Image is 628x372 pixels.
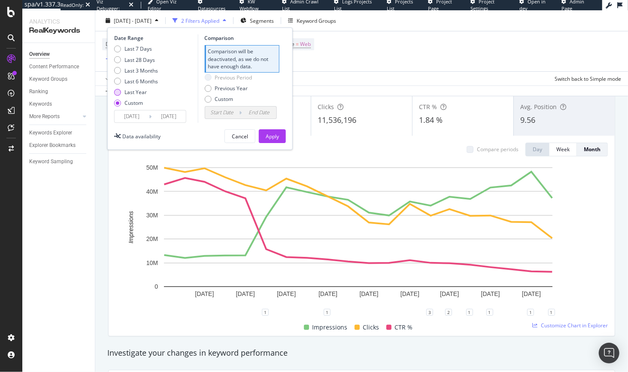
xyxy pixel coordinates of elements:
[114,34,196,42] div: Date Range
[107,348,616,359] div: Investigate your changes in keyword performance
[146,188,158,195] text: 40M
[237,14,277,27] button: Segments
[29,128,72,137] div: Keywords Explorer
[297,17,336,24] div: Keyword Groups
[532,322,608,329] a: Customize Chart in Explorer
[29,50,50,59] div: Overview
[114,99,158,107] div: Custom
[551,72,621,85] button: Switch back to Simple mode
[29,112,80,121] a: More Reports
[181,17,219,24] div: 2 Filters Applied
[363,322,379,332] span: Clicks
[419,103,437,111] span: CTR %
[541,322,608,329] span: Customize Chart in Explorer
[61,2,84,9] div: ReadOnly:
[285,14,340,27] button: Keyword Groups
[232,132,248,140] div: Cancel
[205,107,239,119] input: Start Date
[426,309,433,316] div: 3
[225,129,255,143] button: Cancel
[556,146,570,153] div: Week
[324,309,331,316] div: 1
[277,290,296,297] text: [DATE]
[114,78,158,85] div: Last 6 Months
[445,309,452,316] div: 2
[114,45,158,52] div: Last 7 Days
[124,45,152,52] div: Last 7 Days
[29,157,73,166] div: Keyword Sampling
[29,157,89,166] a: Keyword Sampling
[106,40,122,48] span: Device
[204,85,252,92] div: Previous Year
[204,74,252,81] div: Previous Period
[29,87,89,96] a: Ranking
[29,128,89,137] a: Keywords Explorer
[29,100,89,109] a: Keywords
[215,95,233,103] div: Custom
[266,132,279,140] div: Apply
[262,309,269,316] div: 1
[577,143,608,156] button: Month
[522,290,541,297] text: [DATE]
[360,290,379,297] text: [DATE]
[204,34,279,42] div: Comparison
[115,110,149,122] input: Start Date
[527,309,534,316] div: 1
[102,54,137,64] button: Add Filter
[124,56,155,63] div: Last 28 Days
[466,309,473,316] div: 1
[599,343,619,363] div: Open Intercom Messenger
[114,56,158,63] div: Last 28 Days
[300,38,311,50] span: Web
[440,290,459,297] text: [DATE]
[29,112,60,121] div: More Reports
[29,100,52,109] div: Keywords
[204,45,279,72] div: Comparison will be deactivated, as we do not have enough data.
[29,141,89,150] a: Explorer Bookmarks
[198,5,225,12] span: Datasources
[555,75,621,82] div: Switch back to Simple mode
[146,212,158,219] text: 30M
[146,259,158,266] text: 10M
[124,88,147,96] div: Last Year
[114,88,158,96] div: Last Year
[204,95,252,103] div: Custom
[318,115,356,125] span: 11,536,196
[29,87,48,96] div: Ranking
[195,290,214,297] text: [DATE]
[29,17,88,26] div: Analytics
[146,236,158,243] text: 20M
[259,129,286,143] button: Apply
[533,146,542,153] div: Day
[169,14,230,27] button: 2 Filters Applied
[29,62,79,71] div: Content Performance
[115,163,601,312] svg: A chart.
[146,164,158,171] text: 50M
[29,26,88,36] div: RealKeywords
[400,290,419,297] text: [DATE]
[525,143,549,156] button: Day
[481,290,500,297] text: [DATE]
[520,103,557,111] span: Avg. Position
[155,283,158,290] text: 0
[29,75,89,84] a: Keyword Groups
[318,103,334,111] span: Clicks
[152,110,186,122] input: End Date
[395,322,413,332] span: CTR %
[29,141,76,150] div: Explorer Bookmarks
[124,99,143,107] div: Custom
[122,132,161,140] div: Data availability
[236,290,255,297] text: [DATE]
[477,146,519,153] div: Compare periods
[549,143,577,156] button: Week
[29,75,67,84] div: Keyword Groups
[114,67,158,74] div: Last 3 Months
[124,78,158,85] div: Last 6 Months
[102,14,162,27] button: [DATE] - [DATE]
[419,115,443,125] span: 1.84 %
[215,85,248,92] div: Previous Year
[127,211,134,243] text: Impressions
[215,74,252,81] div: Previous Period
[102,72,127,85] button: Apply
